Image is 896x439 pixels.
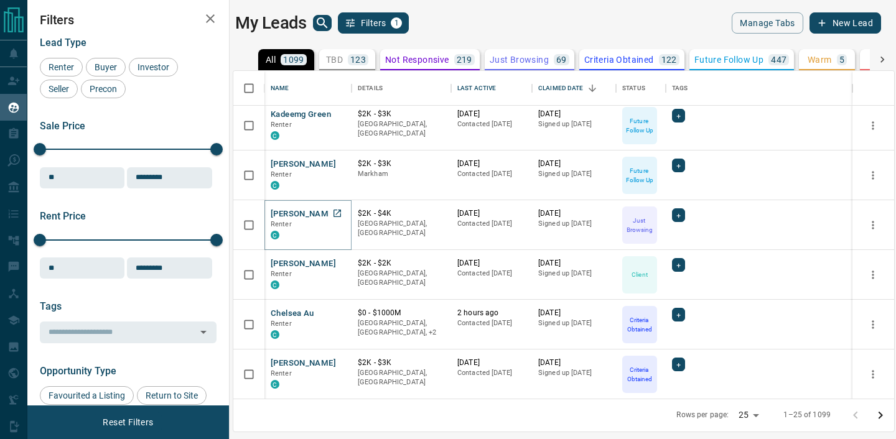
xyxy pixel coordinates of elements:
p: 123 [350,55,366,64]
button: New Lead [810,12,881,34]
p: Signed up [DATE] [538,269,610,279]
div: + [672,109,685,122]
p: Contacted [DATE] [457,269,526,279]
p: Signed up [DATE] [538,119,610,129]
p: TBD [326,55,343,64]
span: Renter [271,270,292,278]
div: Seller [40,80,78,98]
p: Contacted [DATE] [457,368,526,378]
p: Signed up [DATE] [538,169,610,179]
p: Not Responsive [385,55,449,64]
div: + [672,308,685,321]
div: Tags [666,71,852,106]
div: Tags [672,71,688,106]
div: + [672,258,685,272]
div: Return to Site [137,386,207,405]
button: Filters1 [338,12,409,34]
div: condos.ca [271,131,279,140]
p: Just Browsing [490,55,549,64]
span: Renter [271,369,292,377]
div: Renter [40,58,83,76]
p: [GEOGRAPHIC_DATA], [GEOGRAPHIC_DATA] [358,269,445,288]
span: Investor [133,62,174,72]
p: Midtown | Central, Toronto [358,318,445,338]
div: Last Active [451,71,532,106]
button: more [864,116,882,135]
button: [PERSON_NAME] [271,208,336,220]
span: Buyer [90,62,121,72]
p: Contacted [DATE] [457,318,526,328]
div: Favourited a Listing [40,386,134,405]
span: + [676,308,681,321]
span: + [676,209,681,221]
p: 2 hours ago [457,308,526,318]
span: Seller [44,84,73,94]
div: + [672,159,685,172]
div: Buyer [86,58,126,76]
button: more [864,266,882,284]
p: Criteria Obtained [584,55,654,64]
span: Renter [271,170,292,178]
span: 1 [392,19,401,27]
button: [PERSON_NAME] [271,159,336,170]
h1: My Leads [235,13,307,33]
div: condos.ca [271,380,279,389]
p: [GEOGRAPHIC_DATA], [GEOGRAPHIC_DATA] [358,119,445,139]
span: Renter [271,121,292,129]
p: 122 [661,55,677,64]
button: Open [195,323,212,341]
span: + [676,358,681,371]
p: Future Follow Up [623,116,656,135]
span: + [676,159,681,172]
div: Claimed Date [532,71,616,106]
div: Status [616,71,666,106]
p: 447 [771,55,786,64]
p: Criteria Obtained [623,315,656,334]
span: Opportunity Type [40,365,116,377]
div: + [672,358,685,371]
button: more [864,166,882,185]
p: [DATE] [457,358,526,368]
span: Renter [44,62,78,72]
span: Tags [40,300,62,312]
p: 1–25 of 1099 [783,410,831,420]
p: [DATE] [538,109,610,119]
span: Lead Type [40,37,86,49]
h2: Filters [40,12,217,27]
div: Claimed Date [538,71,584,106]
p: Signed up [DATE] [538,219,610,229]
p: $2K - $4K [358,208,445,219]
div: Details [358,71,383,106]
p: Markham [358,169,445,179]
a: Open in New Tab [329,205,345,221]
p: Criteria Obtained [623,365,656,384]
div: Name [271,71,289,106]
span: Renter [271,220,292,228]
p: 219 [457,55,472,64]
div: condos.ca [271,280,279,289]
div: Investor [129,58,178,76]
div: Details [352,71,451,106]
p: All [266,55,276,64]
button: [PERSON_NAME] [271,358,336,369]
span: Rent Price [40,210,86,222]
p: [DATE] [538,159,610,169]
div: condos.ca [271,181,279,190]
p: Just Browsing [623,216,656,234]
div: condos.ca [271,330,279,339]
p: Signed up [DATE] [538,318,610,328]
button: Go to next page [868,403,893,428]
div: Last Active [457,71,496,106]
span: Renter [271,320,292,328]
p: [DATE] [457,159,526,169]
p: 5 [839,55,844,64]
p: $2K - $3K [358,159,445,169]
div: Precon [81,80,126,98]
p: $2K - $3K [358,109,445,119]
div: Name [264,71,352,106]
p: Future Follow Up [623,166,656,185]
span: Sale Price [40,120,85,132]
p: [DATE] [538,208,610,219]
p: [DATE] [538,358,610,368]
p: Contacted [DATE] [457,219,526,229]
